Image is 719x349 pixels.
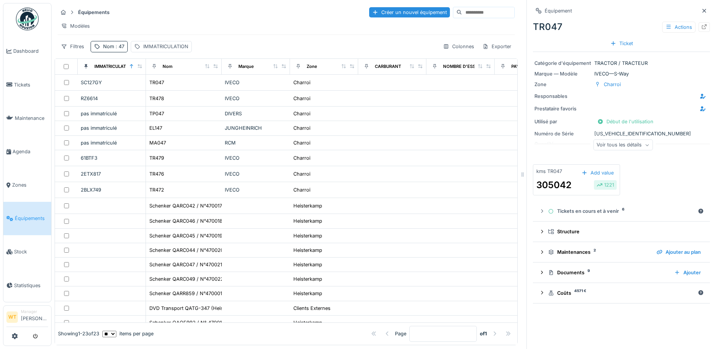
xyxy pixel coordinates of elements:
[307,63,317,70] div: Zone
[534,93,591,100] div: Responsables
[536,225,707,239] summary: Structure
[375,63,401,70] div: CARBURANT
[149,217,222,225] div: Schenker QARC046 / N°470018
[21,309,48,314] div: Manager
[3,35,51,68] a: Dashboard
[6,311,18,323] li: WT
[534,81,591,88] div: Zone
[597,181,614,189] div: 1221
[548,248,650,256] div: Maintenances
[14,282,48,289] span: Statistiques
[238,63,254,70] div: Marque
[81,124,143,132] div: pas immatriculé
[163,63,172,70] div: Nom
[149,305,244,312] div: DVD Transport QATG-347 (Heisterkamp)
[536,204,707,219] summary: Tickets en cours et à venir6
[593,140,653,151] div: Voir tous les détails
[607,38,636,49] div: Ticket
[594,116,656,127] div: Début de l'utilisation
[534,70,591,77] div: Marque — Modèle
[225,154,287,162] div: IVECO
[3,68,51,101] a: Tickets
[3,235,51,269] a: Stock
[604,81,621,88] div: Charroi
[58,41,88,52] div: Filtres
[225,110,287,117] div: DIVERS
[395,330,406,337] div: Page
[149,261,222,268] div: Schenker QARC047 / N°470021
[149,275,224,283] div: Schenker QARC049 / N°470022
[15,115,48,122] span: Maintenance
[534,105,591,112] div: Prestataire favoris
[149,290,222,297] div: Schenker QARR859 / N°470001
[81,79,143,86] div: SC127GY
[12,181,48,189] span: Zones
[3,135,51,168] a: Agenda
[225,186,287,193] div: IVECO
[443,63,482,70] div: NOMBRE D'ESSIEU
[293,139,310,146] div: Charroi
[293,275,322,283] div: Heisterkamp
[293,79,310,86] div: Charroi
[479,41,515,52] div: Exporter
[534,70,708,77] div: IVECO — S-Way
[293,110,310,117] div: Charroi
[81,95,143,102] div: RZ6614
[3,168,51,202] a: Zones
[440,41,478,52] div: Colonnes
[671,267,704,278] div: Ajouter
[149,247,224,254] div: Schenker QARC044 / N°470020
[536,178,572,192] div: 305042
[293,95,310,102] div: Charroi
[653,247,704,257] div: Ajouter au plan
[225,124,287,132] div: JUNGHEINRICH
[81,110,143,117] div: pas immatriculé
[293,232,322,239] div: Heisterkamp
[293,217,322,225] div: Heisterkamp
[548,269,668,276] div: Documents
[114,44,124,49] span: : 47
[480,330,487,337] strong: of 1
[511,63,522,70] div: PAYS
[58,20,93,31] div: Modèles
[149,202,222,209] div: Schenker QARC042 / N°470017
[548,208,695,215] div: Tickets en cours et à venir
[293,124,310,132] div: Charroi
[536,286,707,300] summary: Coûts4571 €
[81,170,143,178] div: 2ETX817
[293,305,331,312] div: Clients Externes
[536,266,707,280] summary: Documents9Ajouter
[58,330,99,337] div: Showing 1 - 23 of 23
[13,148,48,155] span: Agenda
[102,330,154,337] div: items per page
[149,124,162,132] div: EL147
[536,168,562,175] div: kms TR047
[6,309,48,327] a: WT Manager[PERSON_NAME]
[149,95,164,102] div: TR478
[81,154,143,162] div: 61BTF3
[3,202,51,235] a: Équipements
[225,95,287,102] div: IVECO
[225,79,287,86] div: IVECO
[94,63,134,70] div: IMMATRICULATION
[81,139,143,146] div: pas immatriculé
[662,22,696,33] div: Actions
[534,60,708,67] div: TRACTOR / TRACTEUR
[149,139,166,146] div: MA047
[225,139,287,146] div: RCM
[534,118,591,125] div: Utilisé par
[14,81,48,88] span: Tickets
[578,168,617,178] div: Add value
[293,186,310,193] div: Charroi
[545,7,572,14] div: Équipement
[143,43,188,50] div: IMMATRICULATION
[149,154,164,162] div: TR479
[369,7,450,17] div: Créer un nouvel équipement
[225,170,287,178] div: IVECO
[81,186,143,193] div: 2BLX749
[75,9,113,16] strong: Équipements
[16,8,39,30] img: Badge_color-CXgf-gQk.svg
[536,245,707,259] summary: Maintenances2Ajouter au plan
[149,170,164,178] div: TR476
[293,170,310,178] div: Charroi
